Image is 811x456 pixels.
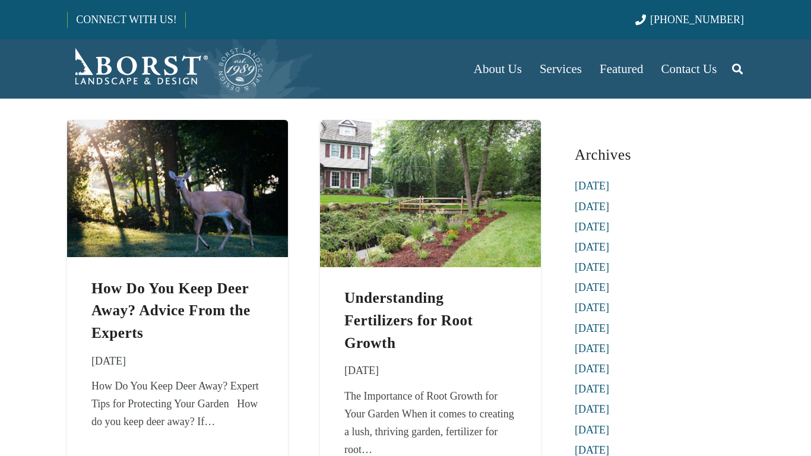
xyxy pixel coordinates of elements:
[344,290,473,351] a: Understanding Fertilizers for Root Growth
[600,62,643,76] span: Featured
[575,241,609,253] a: [DATE]
[635,14,744,26] a: [PHONE_NUMBER]
[575,281,609,293] a: [DATE]
[91,280,251,341] a: How Do You Keep Deer Away? Advice From the Experts
[575,343,609,354] a: [DATE]
[320,120,541,267] img: fertilizer-for-root-growth
[591,39,652,99] a: Featured
[575,383,609,395] a: [DATE]
[650,14,744,26] span: [PHONE_NUMBER]
[575,180,609,192] a: [DATE]
[91,352,126,370] time: 30 November 2024 at 12:33:21 America/New_York
[474,62,522,76] span: About Us
[344,362,379,379] time: 26 November 2024 at 12:17:59 America/New_York
[652,39,726,99] a: Contact Us
[465,39,531,99] a: About Us
[67,123,288,135] a: How Do You Keep Deer Away? Advice From the Experts
[575,424,609,436] a: [DATE]
[67,120,288,257] img: how-do-you-keep-deer-away
[575,302,609,313] a: [DATE]
[661,62,717,76] span: Contact Us
[575,322,609,334] a: [DATE]
[540,62,582,76] span: Services
[575,363,609,375] a: [DATE]
[575,141,744,168] h3: Archives
[575,261,609,273] a: [DATE]
[531,39,591,99] a: Services
[91,377,264,430] div: How Do You Keep Deer Away? Expert Tips for Protecting Your Garden How do you keep deer away? If…
[575,403,609,415] a: [DATE]
[68,5,185,34] a: CONNECT WITH US!
[575,221,609,233] a: [DATE]
[726,54,749,84] a: Search
[320,123,541,135] a: Understanding Fertilizers for Root Growth
[575,444,609,456] a: [DATE]
[575,201,609,213] a: [DATE]
[67,45,264,93] a: Borst-Logo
